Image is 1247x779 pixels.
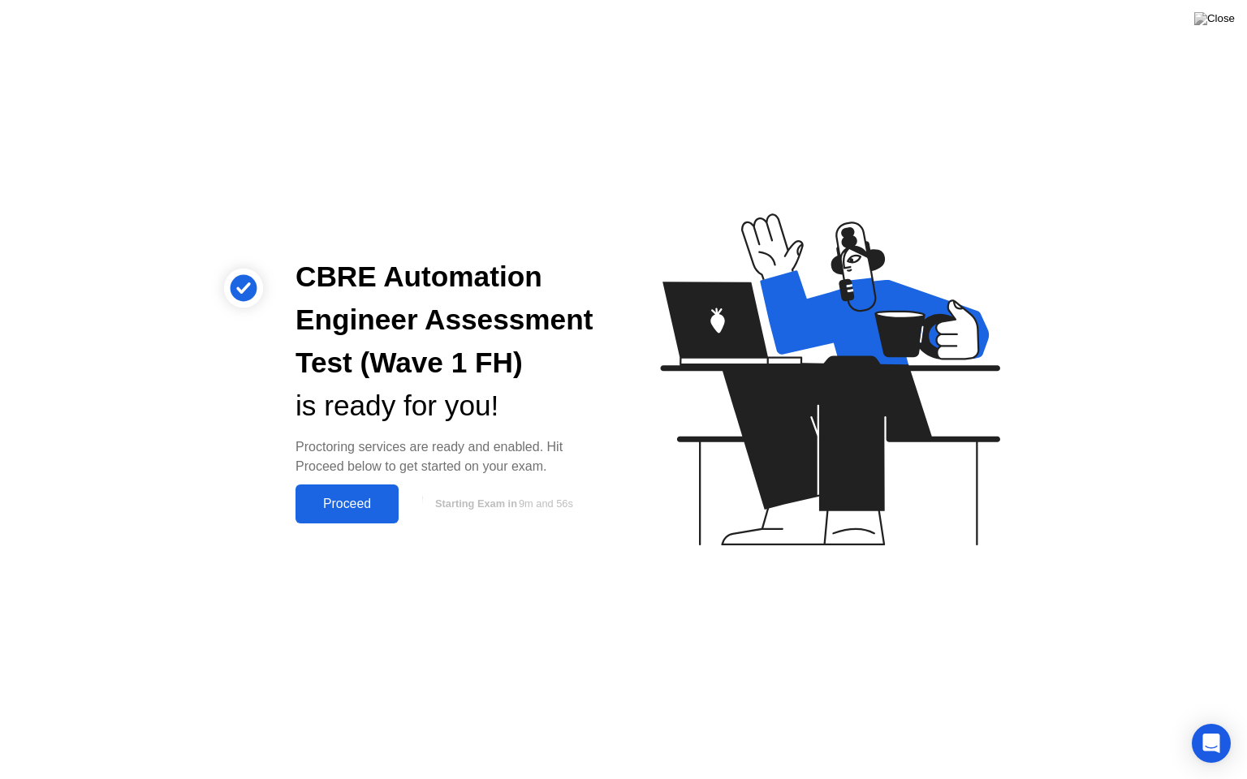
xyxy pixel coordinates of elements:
[1192,724,1231,763] div: Open Intercom Messenger
[1194,12,1235,25] img: Close
[300,497,394,511] div: Proceed
[296,385,598,428] div: is ready for you!
[407,488,598,519] button: Starting Exam in9m and 56s
[296,437,598,476] div: Proctoring services are ready and enabled. Hit Proceed below to get started on your exam.
[519,497,573,510] span: 9m and 56s
[296,256,598,384] div: CBRE Automation Engineer Assessment Test (Wave 1 FH)
[296,484,399,523] button: Proceed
